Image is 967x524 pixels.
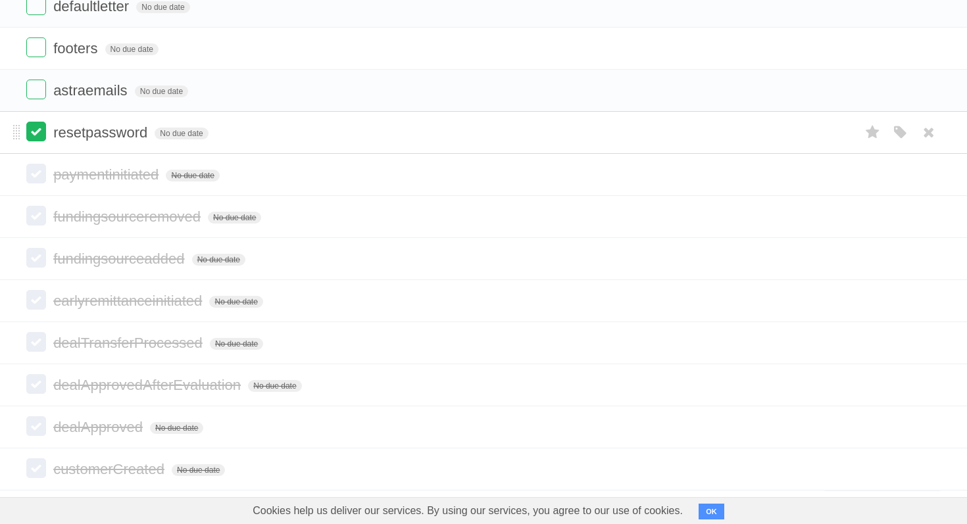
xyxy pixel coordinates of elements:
span: dealTransferProcessed [53,335,206,351]
span: resetpassword [53,124,151,141]
label: Done [26,206,46,226]
span: No due date [105,43,159,55]
span: No due date [150,422,203,434]
span: No due date [172,464,225,476]
label: Done [26,416,46,436]
label: Done [26,374,46,394]
label: Done [26,80,46,99]
span: No due date [210,338,263,350]
span: customerCreated [53,461,168,477]
label: Done [26,290,46,310]
label: Done [26,37,46,57]
button: OK [699,504,724,519]
span: No due date [136,1,189,13]
label: Star task [860,122,885,143]
span: paymentinitiated [53,166,162,183]
span: earlyremittanceinitiated [53,293,205,309]
label: Done [26,458,46,478]
span: Cookies help us deliver our services. By using our services, you agree to our use of cookies. [239,498,696,524]
span: No due date [209,296,262,308]
span: dealApproved [53,419,146,435]
span: No due date [155,128,208,139]
span: No due date [248,380,301,392]
span: No due date [166,170,219,181]
span: fundingsourceremoved [53,208,204,225]
label: Done [26,248,46,268]
label: Done [26,332,46,352]
span: dealApprovedAfterEvaluation [53,377,244,393]
span: No due date [192,254,245,266]
span: No due date [208,212,261,224]
label: Done [26,164,46,183]
span: No due date [135,85,188,97]
label: Done [26,122,46,141]
span: astraemails [53,82,130,99]
span: fundingsourceadded [53,250,187,267]
span: footers [53,40,101,57]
